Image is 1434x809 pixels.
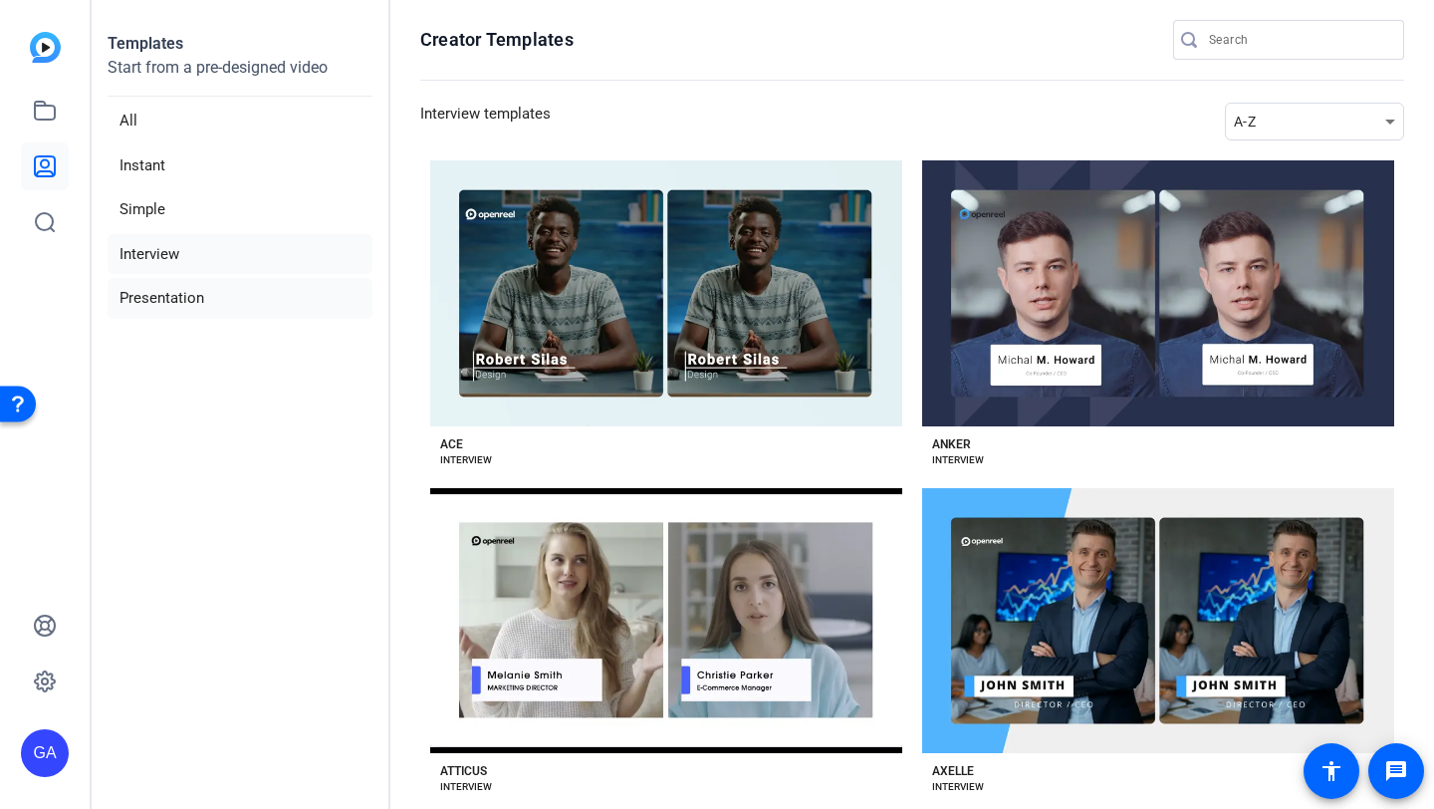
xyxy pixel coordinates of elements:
div: GA [21,729,69,777]
li: Interview [108,234,372,275]
mat-icon: accessibility [1319,759,1343,783]
li: All [108,101,372,141]
input: Search [1209,28,1388,52]
div: INTERVIEW [932,452,984,468]
div: ANKER [932,436,971,452]
img: blue-gradient.svg [30,32,61,63]
div: INTERVIEW [440,452,492,468]
div: AXELLE [932,763,974,779]
p: Start from a pre-designed video [108,56,372,97]
li: Simple [108,189,372,230]
button: Template image [430,160,902,426]
button: Template image [922,488,1394,754]
button: Template image [922,160,1394,426]
button: Template image [430,488,902,754]
h1: Creator Templates [420,28,574,52]
div: ATTICUS [440,763,487,779]
div: INTERVIEW [932,779,984,795]
strong: Templates [108,34,183,53]
div: INTERVIEW [440,779,492,795]
h3: Interview templates [420,103,551,140]
span: A-Z [1234,114,1256,130]
div: ACE [440,436,463,452]
li: Instant [108,145,372,186]
mat-icon: message [1384,759,1408,783]
li: Presentation [108,278,372,319]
